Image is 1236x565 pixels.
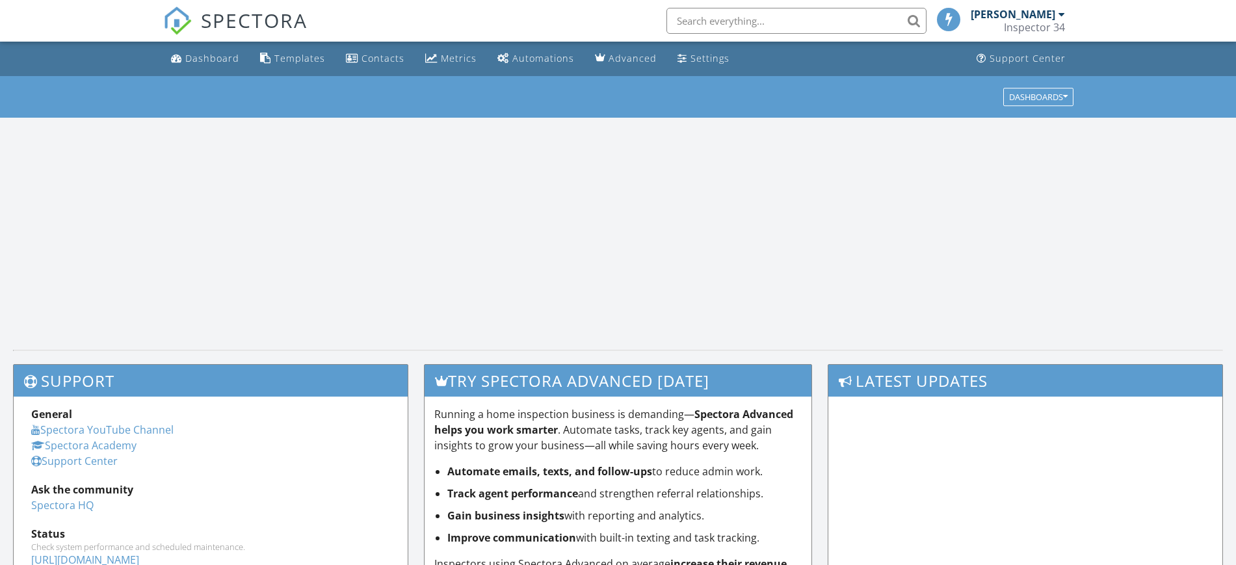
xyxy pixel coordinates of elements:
div: Dashboards [1009,92,1068,101]
a: Dashboard [166,47,244,71]
div: Ask the community [31,482,390,497]
input: Search everything... [666,8,927,34]
div: Check system performance and scheduled maintenance. [31,542,390,552]
button: Dashboards [1003,88,1073,106]
div: Contacts [362,52,404,64]
div: Settings [690,52,730,64]
div: Metrics [441,52,477,64]
div: Status [31,526,390,542]
li: with reporting and analytics. [447,508,801,523]
p: Running a home inspection business is demanding— . Automate tasks, track key agents, and gain ins... [434,406,801,453]
a: Settings [672,47,735,71]
a: Spectora HQ [31,498,94,512]
strong: Gain business insights [447,508,564,523]
a: SPECTORA [163,18,308,45]
div: Automations [512,52,574,64]
a: Spectora YouTube Channel [31,423,174,437]
div: Advanced [609,52,657,64]
a: Contacts [341,47,410,71]
div: [PERSON_NAME] [971,8,1055,21]
strong: General [31,407,72,421]
div: Dashboard [185,52,239,64]
strong: Spectora Advanced helps you work smarter [434,407,793,437]
h3: Try spectora advanced [DATE] [425,365,811,397]
strong: Track agent performance [447,486,578,501]
a: Spectora Academy [31,438,137,453]
img: The Best Home Inspection Software - Spectora [163,7,192,35]
a: Support Center [971,47,1071,71]
div: Templates [274,52,325,64]
li: to reduce admin work. [447,464,801,479]
a: Automations (Basic) [492,47,579,71]
div: Inspector 34 [1004,21,1065,34]
li: with built-in texting and task tracking. [447,530,801,545]
h3: Support [14,365,408,397]
div: Support Center [990,52,1066,64]
strong: Improve communication [447,531,576,545]
a: Templates [255,47,330,71]
a: Metrics [420,47,482,71]
strong: Automate emails, texts, and follow-ups [447,464,652,479]
a: Advanced [590,47,662,71]
li: and strengthen referral relationships. [447,486,801,501]
h3: Latest Updates [828,365,1222,397]
span: SPECTORA [201,7,308,34]
a: Support Center [31,454,118,468]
